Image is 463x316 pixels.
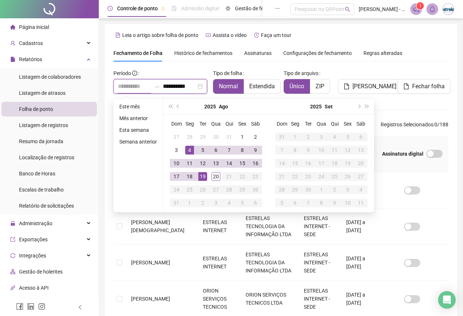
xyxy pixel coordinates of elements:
li: Mês anterior [116,114,160,123]
div: 14 [277,159,286,168]
span: Cadastros [19,40,43,46]
span: Escalas de trabalho [19,187,64,193]
td: 2025-08-16 [249,157,262,170]
div: 14 [225,159,234,168]
span: [PERSON_NAME] [131,260,170,265]
span: Tipo de folha [213,69,242,77]
td: 2025-09-24 [315,170,328,183]
div: 8 [291,146,299,155]
span: Tipo de arquivo [284,69,318,77]
div: 3 [212,198,220,207]
td: 2025-08-21 [223,170,236,183]
div: 21 [277,172,286,181]
th: Qui [328,117,341,130]
span: info-circle [132,71,137,76]
td: 2025-09-11 [328,144,341,157]
td: 2025-07-31 [223,130,236,144]
td: 2025-08-31 [170,196,183,209]
td: 2025-09-16 [302,157,315,170]
span: clock-circle [108,6,113,11]
div: 31 [172,198,181,207]
span: Configurações de fechamento [283,51,352,56]
td: 2025-09-14 [275,157,288,170]
div: 15 [238,159,247,168]
div: 3 [172,146,181,155]
td: 2025-09-03 [315,130,328,144]
span: export [10,237,15,242]
td: ESTRELAS TECNOLOGIA DA INFORMAÇÃO LTDA [240,245,298,281]
span: instagram [38,303,45,310]
div: 4 [185,146,194,155]
td: 2025-07-29 [196,130,209,144]
span: Localização de registros [19,155,74,160]
td: 2025-08-26 [196,183,209,196]
div: 6 [356,133,365,141]
span: Assinatura digital [382,150,423,158]
td: 2025-08-12 [196,157,209,170]
div: 28 [277,185,286,194]
span: Gestão de férias [235,5,272,11]
td: 2025-09-20 [354,157,367,170]
div: 30 [304,185,313,194]
div: 11 [330,146,339,155]
div: 17 [172,172,181,181]
td: 2025-09-25 [328,170,341,183]
div: 24 [172,185,181,194]
td: 2025-08-15 [236,157,249,170]
span: user-add [10,41,15,46]
td: 2025-08-17 [170,170,183,183]
span: Regras alteradas [363,51,402,56]
div: 5 [238,198,247,207]
th: Ter [302,117,315,130]
td: 2025-10-10 [341,196,354,209]
div: 26 [198,185,207,194]
td: 2025-09-06 [249,196,262,209]
th: Sáb [249,117,262,130]
td: 2025-08-18 [183,170,196,183]
span: file [10,57,15,62]
th: Seg [183,117,196,130]
span: [PERSON_NAME] - ESTRELAS INTERNET [359,5,406,13]
td: 2025-10-07 [302,196,315,209]
span: bell [429,6,436,12]
button: next-year [355,99,363,114]
span: Admissão digital [181,5,219,11]
div: 22 [238,172,247,181]
td: 2025-07-30 [209,130,223,144]
button: year panel [310,99,322,114]
div: 28 [185,133,194,141]
li: Este mês [116,102,160,111]
span: lock [10,221,15,226]
th: Qui [223,117,236,130]
span: facebook [16,303,23,310]
div: 27 [212,185,220,194]
td: 2025-10-01 [315,183,328,196]
div: 6 [251,198,260,207]
td: 2025-08-09 [249,144,262,157]
div: 24 [317,172,326,181]
td: 2025-08-30 [249,183,262,196]
td: 2025-08-07 [223,144,236,157]
th: Sáb [354,117,367,130]
span: apartment [10,269,15,274]
td: 2025-08-28 [223,183,236,196]
td: 2025-09-08 [288,144,302,157]
div: 25 [185,185,194,194]
th: Ter [196,117,209,130]
span: Integrações [19,253,46,259]
div: 3 [317,133,326,141]
span: Estendida [249,83,275,90]
div: 9 [304,146,313,155]
div: 31 [277,133,286,141]
span: file-done [172,6,177,11]
td: 2025-09-12 [341,144,354,157]
span: Fechamento de Folha [113,50,163,56]
td: 2025-09-23 [302,170,315,183]
div: 2 [330,185,339,194]
div: 26 [343,172,352,181]
span: Listagem de atrasos [19,90,66,96]
span: Listagem de registros [19,122,68,128]
span: Normal [219,83,238,90]
div: 15 [291,159,299,168]
th: Dom [170,117,183,130]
